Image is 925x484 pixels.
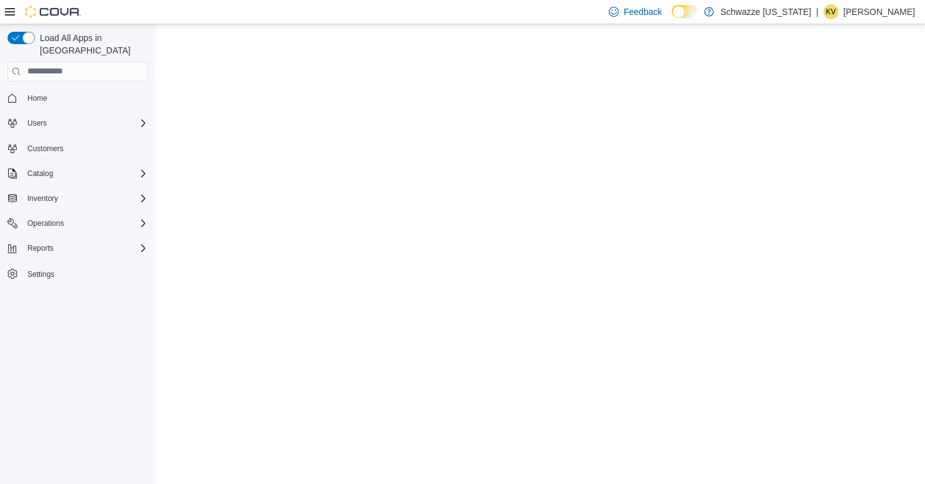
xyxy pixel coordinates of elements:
[22,267,59,282] a: Settings
[27,243,54,253] span: Reports
[2,215,153,232] button: Operations
[35,32,148,57] span: Load All Apps in [GEOGRAPHIC_DATA]
[816,4,819,19] p: |
[2,264,153,282] button: Settings
[2,190,153,207] button: Inventory
[843,4,915,19] p: [PERSON_NAME]
[22,90,148,106] span: Home
[27,118,47,128] span: Users
[22,191,148,206] span: Inventory
[22,91,52,106] a: Home
[27,269,54,279] span: Settings
[22,116,52,131] button: Users
[27,93,47,103] span: Home
[22,166,148,181] span: Catalog
[22,191,63,206] button: Inventory
[27,144,63,154] span: Customers
[22,141,148,156] span: Customers
[22,116,148,131] span: Users
[27,193,58,203] span: Inventory
[22,216,69,231] button: Operations
[7,84,148,315] nav: Complex example
[826,4,836,19] span: KV
[22,241,148,256] span: Reports
[22,241,59,256] button: Reports
[2,165,153,182] button: Catalog
[2,240,153,257] button: Reports
[824,4,838,19] div: Kristine Valdez
[22,141,68,156] a: Customers
[624,6,662,18] span: Feedback
[720,4,811,19] p: Schwazze [US_STATE]
[2,139,153,157] button: Customers
[25,6,81,18] img: Cova
[27,169,53,179] span: Catalog
[22,216,148,231] span: Operations
[27,218,64,228] span: Operations
[672,5,698,18] input: Dark Mode
[22,266,148,281] span: Settings
[22,166,58,181] button: Catalog
[2,89,153,107] button: Home
[2,114,153,132] button: Users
